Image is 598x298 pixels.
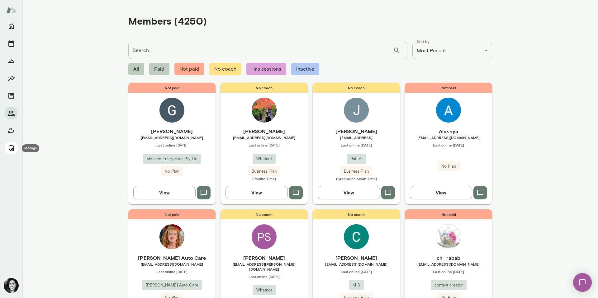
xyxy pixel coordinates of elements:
[405,135,492,140] span: [EMAIL_ADDRESS][DOMAIN_NAME]
[221,209,308,219] span: No coach
[313,209,400,219] span: No coach
[128,262,216,267] span: [EMAIL_ADDRESS][DOMAIN_NAME]
[252,224,277,249] div: PS
[221,262,308,272] span: [EMAIL_ADDRESS][PERSON_NAME][DOMAIN_NAME]
[5,72,17,85] button: Insights
[246,63,286,75] span: Has sessions
[405,209,492,219] span: Not paid
[405,83,492,93] span: Not paid
[5,107,17,119] button: Members
[128,128,216,135] h6: [PERSON_NAME]
[143,156,201,162] span: Monaco Enterprises Pty Ltd
[22,144,39,152] div: Manage
[410,186,472,199] button: View
[5,90,17,102] button: Documents
[313,269,400,274] span: Last online [DATE]
[221,176,308,181] span: (Pacific Time)
[149,63,169,75] span: Paid
[174,63,204,75] span: Not paid
[225,186,288,199] button: View
[405,262,492,267] span: [EMAIL_ADDRESS][DOMAIN_NAME]
[412,42,492,59] div: Most Recent
[340,168,373,175] span: Business Plan
[4,278,19,293] img: Jamie Albers
[128,135,216,140] span: [EMAIL_ADDRESS][DOMAIN_NAME]
[5,124,17,137] button: Client app
[221,83,308,93] span: No coach
[128,142,216,147] span: Last online [DATE]
[209,63,241,75] span: No coach
[253,156,276,162] span: Whatnot
[6,4,16,16] img: Mento
[436,98,461,123] img: Alekhya
[221,135,308,140] span: [EMAIL_ADDRESS][DOMAIN_NAME]
[5,142,17,154] button: Manage
[133,186,196,199] button: View
[161,168,183,175] span: No Plan
[431,282,467,288] span: content creator
[128,269,216,274] span: Last online [DATE]
[405,254,492,262] h6: ch_ rabab
[344,98,369,123] img: Jack Taylor
[438,163,460,170] span: No Plan
[349,282,364,288] span: M13
[417,39,430,44] label: Sort by
[405,128,492,135] h6: Alekhya
[5,20,17,32] button: Home
[159,224,184,249] img: Carma Auto Care
[221,142,308,147] span: Last online [DATE]
[142,282,202,288] span: [PERSON_NAME] Auto Care
[5,37,17,50] button: Sessions
[221,254,308,262] h6: [PERSON_NAME]
[159,98,184,123] img: Gordon BLAKEMORE
[221,128,308,135] h6: [PERSON_NAME]
[128,15,207,27] h4: Members (4250)
[252,98,277,123] img: Peishan Ouyang
[313,83,400,93] span: No coach
[313,142,400,147] span: Last online [DATE]
[313,262,400,267] span: [EMAIL_ADDRESS][DOMAIN_NAME]
[253,287,276,293] span: Whatnot
[344,224,369,249] img: Cassie Cunningham
[318,186,380,199] button: View
[405,142,492,147] span: Last online [DATE]
[128,83,216,93] span: Not paid
[221,274,308,279] span: Last online [DATE]
[313,254,400,262] h6: [PERSON_NAME]
[436,224,461,249] img: ch_ rabab
[347,156,366,162] span: Raft AI
[128,254,216,262] h6: [PERSON_NAME] Auto Care
[313,128,400,135] h6: [PERSON_NAME]
[128,209,216,219] span: Not paid
[405,269,492,274] span: Last online [DATE]
[291,63,319,75] span: Inactive
[248,168,280,175] span: Business Plan
[313,135,400,140] span: [EMAIL_ADDRESS]
[128,63,144,75] span: All
[313,176,400,181] span: (Greenwich Mean Time)
[5,55,17,67] button: Growth Plan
